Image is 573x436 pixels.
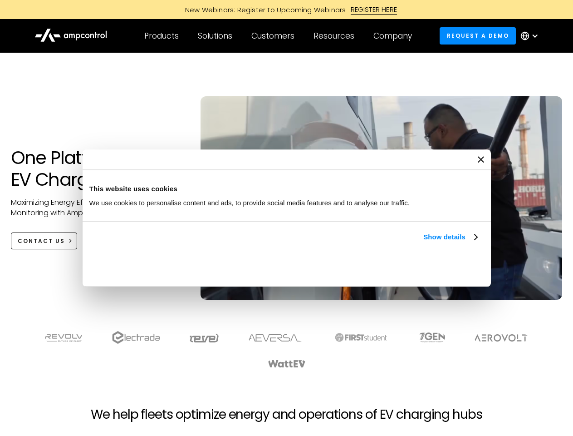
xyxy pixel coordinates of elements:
button: Okay [350,253,480,279]
div: Company [373,31,412,41]
a: Request a demo [440,27,516,44]
a: Show details [423,232,477,243]
div: Resources [313,31,354,41]
div: Solutions [198,31,232,41]
h1: One Platform for EV Charging Hubs [11,147,183,190]
h2: We help fleets optimize energy and operations of EV charging hubs [91,407,482,422]
div: Products [144,31,179,41]
a: New Webinars: Register to Upcoming WebinarsREGISTER HERE [83,5,491,15]
img: electrada logo [112,331,160,344]
div: CONTACT US [18,237,65,245]
a: CONTACT US [11,233,78,249]
span: We use cookies to personalise content and ads, to provide social media features and to analyse ou... [89,199,410,207]
div: This website uses cookies [89,183,484,194]
div: Customers [251,31,294,41]
div: New Webinars: Register to Upcoming Webinars [176,5,351,15]
p: Maximizing Energy Efficiency, Uptime, and 24/7 Monitoring with Ampcontrol Solutions [11,198,183,218]
img: WattEV logo [268,360,306,367]
button: Close banner [478,156,484,163]
div: REGISTER HERE [351,5,397,15]
img: Aerovolt Logo [474,334,528,342]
